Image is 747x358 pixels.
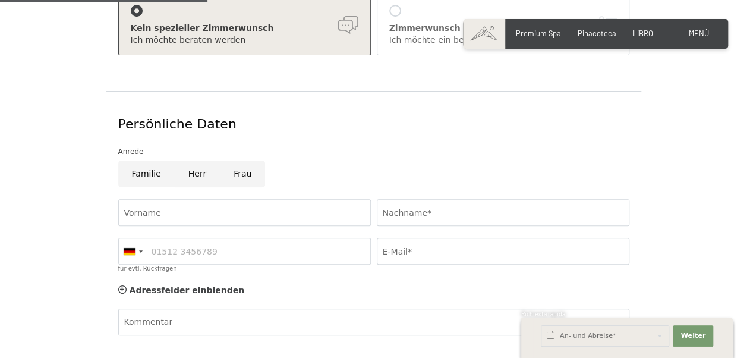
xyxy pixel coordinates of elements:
a: Premium Spa [516,29,561,38]
div: Ich möchte beraten werden [131,34,358,46]
span: Weiter [680,331,705,341]
a: LIBRO [633,29,653,38]
label: für evtl. Rückfragen [118,265,177,272]
a: Pinacoteca [578,29,616,38]
div: Germany (Deutschland): +49 [119,238,146,264]
input: 01512 3456789 [118,238,371,265]
span: Adressfelder einblenden [130,285,245,295]
span: Richiesta rapida [521,310,565,318]
button: Weiter [673,325,713,347]
div: Kein spezieller Zimmerwunsch [131,23,358,34]
div: Ich möchte ein bestimmtes Zimmer wählen [389,34,617,46]
div: Anrede [118,146,629,158]
div: Zimmerwunsch berücksichtigen [389,23,617,34]
span: Menù [689,29,709,38]
div: Persönliche Daten [118,115,629,134]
